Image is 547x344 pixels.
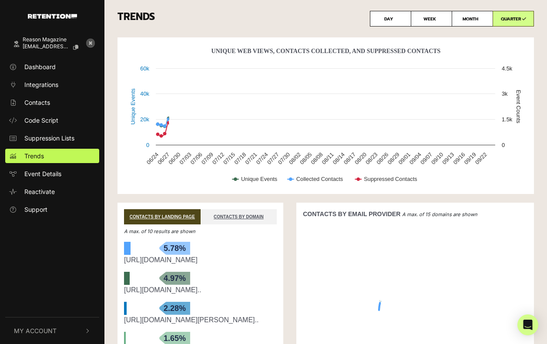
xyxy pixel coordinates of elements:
[211,48,441,54] text: Unique Web Views, Contacts Collected, And Suppressed Contacts
[320,151,335,166] text: 08/11
[124,44,527,192] svg: Unique Web Views, Contacts Collected, And Suppressed Contacts
[375,151,389,166] text: 08/26
[24,205,47,214] span: Support
[189,151,204,166] text: 07/06
[5,131,99,145] a: Suppression Lists
[452,151,466,166] text: 09/16
[140,90,149,97] text: 40k
[28,14,77,19] img: Retention.com
[124,255,277,265] div: https://reason.com/
[124,228,195,234] em: A max. of 10 results are shown
[502,116,513,123] text: 1.5k
[408,151,423,166] text: 09/04
[309,151,324,166] text: 08/08
[502,90,508,97] text: 3k
[130,88,136,124] text: Unique Events
[517,314,538,335] div: Open Intercom Messenger
[24,134,74,143] span: Suppression Lists
[5,184,99,199] a: Reactivate
[5,33,82,56] a: Reason Magazine [EMAIL_ADDRESS][DOMAIN_NAME]
[24,169,61,178] span: Event Details
[5,60,99,74] a: Dashboard
[124,316,258,324] a: [URL][DOMAIN_NAME][PERSON_NAME]..
[266,151,280,166] text: 07/27
[463,151,477,166] text: 09/19
[5,317,99,344] button: My Account
[140,65,149,72] text: 60k
[441,151,455,166] text: 09/13
[353,151,368,166] text: 08/20
[159,242,190,255] span: 5.78%
[515,90,522,124] text: Event Counts
[502,142,505,148] text: 0
[5,95,99,110] a: Contacts
[402,211,477,217] em: A max. of 15 domains are shown
[255,151,269,166] text: 07/24
[342,151,357,166] text: 08/17
[140,116,149,123] text: 20k
[397,151,412,166] text: 09/01
[146,142,149,148] text: 0
[124,209,201,224] a: CONTACTS BY LANDING PAGE
[23,37,85,43] div: Reason Magazine
[411,11,452,27] label: WEEK
[288,151,302,166] text: 08/02
[233,151,247,166] text: 07/18
[222,151,236,166] text: 07/15
[277,151,291,166] text: 07/30
[241,176,277,182] text: Unique Events
[159,272,190,285] span: 4.97%
[419,151,433,166] text: 09/07
[370,11,411,27] label: DAY
[200,151,215,166] text: 07/09
[364,176,417,182] text: Suppressed Contacts
[145,151,160,166] text: 06/24
[296,176,343,182] text: Collected Contacts
[5,113,99,127] a: Code Script
[303,210,400,217] strong: CONTACTS BY EMAIL PROVIDER
[5,202,99,217] a: Support
[502,65,513,72] text: 4.5k
[117,11,534,27] h3: TRENDS
[5,149,99,163] a: Trends
[430,151,444,166] text: 09/10
[159,302,190,315] span: 2.28%
[178,151,192,166] text: 07/03
[156,151,171,166] text: 06/27
[364,151,379,166] text: 08/23
[24,187,55,196] span: Reactivate
[5,167,99,181] a: Event Details
[124,315,277,325] div: https://reason.com/2025/08/27/inside-jeffrey-epsteins-spy-industry-connections/
[124,256,198,264] a: [URL][DOMAIN_NAME]
[167,151,181,166] text: 06/30
[23,43,70,50] span: [EMAIL_ADDRESS][DOMAIN_NAME]
[24,116,58,125] span: Code Script
[244,151,258,166] text: 07/21
[14,326,57,335] span: My Account
[24,151,44,160] span: Trends
[211,151,225,166] text: 07/12
[386,151,400,166] text: 08/29
[24,80,58,89] span: Integrations
[493,11,534,27] label: QUARTER
[474,151,488,166] text: 09/22
[299,151,313,166] text: 08/05
[24,98,50,107] span: Contacts
[124,285,277,295] div: https://reason.com/2025/08/22/cracker-barrel-didnt-go-woke-it-just-went-broke/
[332,151,346,166] text: 08/14
[452,11,493,27] label: MONTH
[5,77,99,92] a: Integrations
[24,62,56,71] span: Dashboard
[201,209,277,224] a: CONTACTS BY DOMAIN
[124,286,201,294] a: [URL][DOMAIN_NAME]..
